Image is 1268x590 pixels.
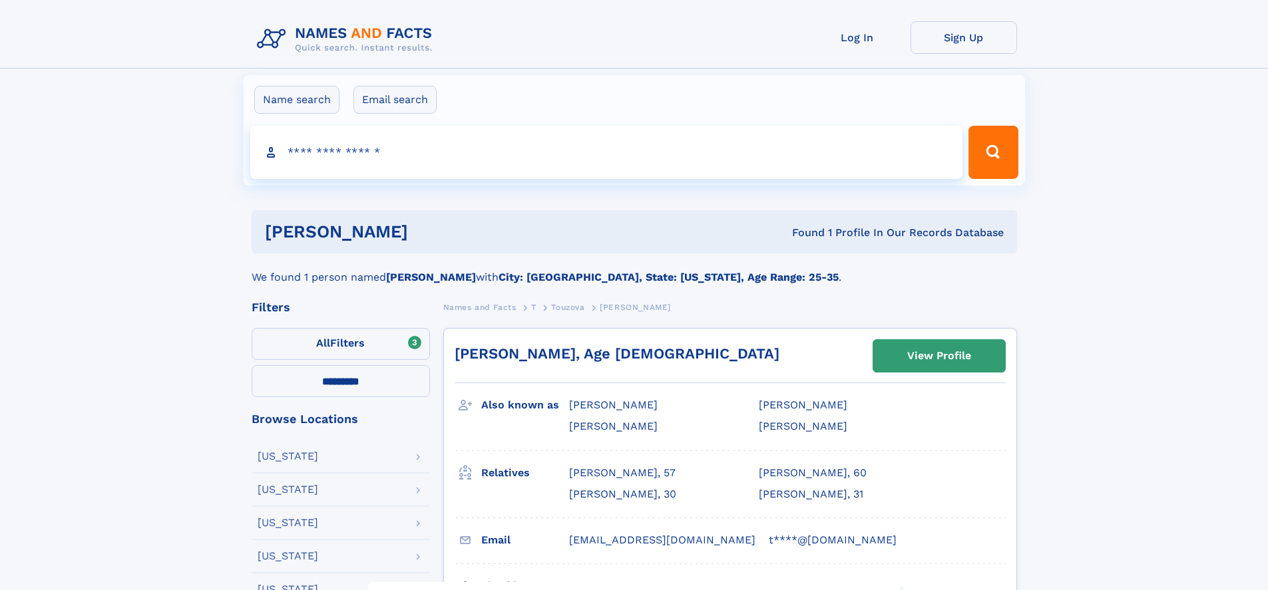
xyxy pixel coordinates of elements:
span: All [316,337,330,349]
a: Touzova [551,299,584,315]
div: View Profile [907,341,971,371]
a: [PERSON_NAME], 30 [569,487,676,502]
input: search input [250,126,963,179]
a: [PERSON_NAME], 57 [569,466,676,480]
span: [PERSON_NAME] [759,398,847,411]
h1: [PERSON_NAME] [265,223,600,240]
a: [PERSON_NAME], 31 [759,487,863,502]
span: Touzova [551,303,584,312]
b: City: [GEOGRAPHIC_DATA], State: [US_STATE], Age Range: 25-35 [499,271,839,283]
a: Names and Facts [443,299,517,315]
span: [PERSON_NAME] [759,420,847,432]
b: [PERSON_NAME] [386,271,476,283]
div: [US_STATE] [258,551,318,561]
button: Search Button [968,126,1018,179]
span: [PERSON_NAME] [569,420,658,432]
div: [US_STATE] [258,517,318,528]
span: [PERSON_NAME] [569,398,658,411]
div: [US_STATE] [258,451,318,462]
label: Filters [252,328,430,360]
span: T [531,303,536,312]
a: View Profile [873,340,1005,372]
label: Name search [254,86,339,114]
div: We found 1 person named with . [252,253,1017,285]
a: Sign Up [911,21,1017,54]
a: [PERSON_NAME], 60 [759,466,867,480]
span: [EMAIL_ADDRESS][DOMAIN_NAME] [569,533,755,546]
div: Browse Locations [252,413,430,425]
h3: Also known as [481,394,569,416]
a: Log In [804,21,911,54]
a: T [531,299,536,315]
a: [PERSON_NAME], Age [DEMOGRAPHIC_DATA] [455,345,779,362]
h3: Email [481,529,569,551]
img: Logo Names and Facts [252,21,443,57]
div: [US_STATE] [258,484,318,495]
h3: Relatives [481,462,569,484]
div: Filters [252,301,430,313]
label: Email search [353,86,437,114]
span: [PERSON_NAME] [600,303,671,312]
div: Found 1 Profile In Our Records Database [600,225,1004,240]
